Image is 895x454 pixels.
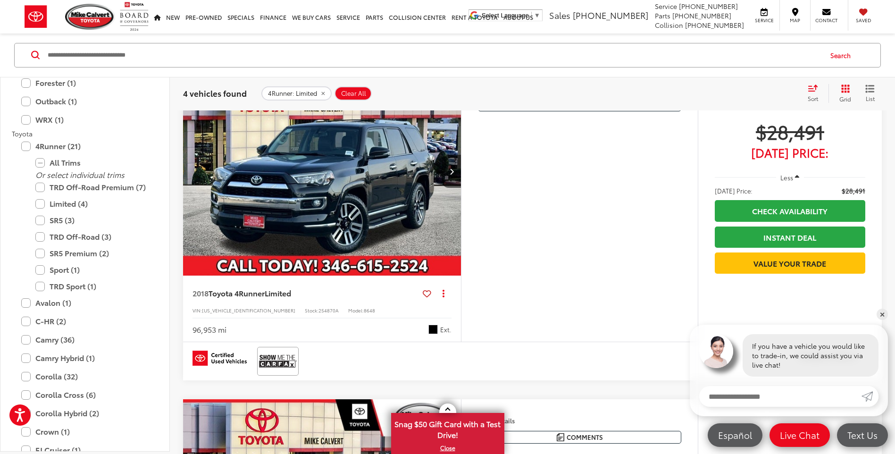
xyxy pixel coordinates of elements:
[341,90,366,97] span: Clear All
[192,288,419,298] a: 2018Toyota 4RunnerLimited
[815,17,837,24] span: Contact
[21,368,149,385] label: Corolla (32)
[715,227,865,248] a: Instant Deal
[478,417,681,424] h4: More Details
[21,93,149,110] label: Outback (1)
[780,173,793,182] span: Less
[443,289,444,297] span: dropdown dots
[534,12,540,19] span: ▼
[21,387,149,403] label: Corolla Cross (6)
[865,94,875,102] span: List
[348,307,364,314] span: Model:
[557,433,564,441] img: Comments
[21,75,149,92] label: Forester (1)
[35,228,149,245] label: TRD Off-Road (3)
[839,95,851,103] span: Grid
[853,17,874,24] span: Saved
[842,186,865,195] span: $28,491
[268,90,317,97] span: 4Runner: Limited
[440,325,452,334] span: Ext.
[442,155,461,188] button: Next image
[192,324,226,335] div: 96,953 mi
[803,84,828,103] button: Select sort value
[821,43,864,67] button: Search
[837,423,888,447] a: Text Us
[35,212,149,228] label: SR5 (3)
[202,307,295,314] span: [US_VEHICLE_IDENTIFICATION_NUMBER]
[364,307,375,314] span: 8648
[549,9,570,21] span: Sales
[775,429,824,441] span: Live Chat
[21,331,149,348] label: Camry (36)
[715,119,865,143] span: $28,491
[655,20,683,30] span: Collision
[715,252,865,274] a: Value Your Trade
[35,169,125,180] i: Or select individual trims
[12,129,33,139] span: Toyota
[808,94,818,102] span: Sort
[685,20,744,30] span: [PHONE_NUMBER]
[776,169,804,186] button: Less
[715,200,865,221] a: Check Availability
[21,294,149,311] label: Avalon (1)
[21,423,149,440] label: Crown (1)
[21,112,149,128] label: WRX (1)
[743,334,878,377] div: If you have a vehicle you would like to trade-in, we could assist you via live chat!
[47,44,821,67] input: Search by Make, Model, or Keyword
[858,84,882,103] button: List View
[843,429,882,441] span: Text Us
[862,386,878,407] a: Submit
[305,307,318,314] span: Stock:
[21,405,149,421] label: Corolla Hybrid (2)
[573,9,648,21] span: [PHONE_NUMBER]
[655,1,677,11] span: Service
[679,1,738,11] span: [PHONE_NUMBER]
[21,350,149,366] label: Camry Hybrid (1)
[183,67,462,276] img: 2018 Toyota 4Runner Limited
[699,334,733,368] img: Agent profile photo
[65,4,115,30] img: Mike Calvert Toyota
[753,17,775,24] span: Service
[828,84,858,103] button: Grid View
[770,423,830,447] a: Live Chat
[478,431,681,444] button: Comments
[708,423,762,447] a: Español
[318,307,339,314] span: 254870A
[209,287,265,298] span: Toyota 4Runner
[428,325,438,334] span: Midnight Black Metallic
[699,386,862,407] input: Enter your message
[183,87,247,99] span: 4 vehicles found
[261,86,332,101] button: remove 4Runner: Limited
[672,11,731,20] span: [PHONE_NUMBER]
[35,245,149,261] label: SR5 Premium (2)
[435,285,452,302] button: Actions
[785,17,805,24] span: Map
[335,86,372,101] button: Clear All
[715,148,865,157] span: [DATE] Price:
[192,287,209,298] span: 2018
[392,414,503,443] span: Snag $50 Gift Card with a Test Drive!
[655,11,670,20] span: Parts
[183,67,462,276] a: 2018 Toyota 4Runner Limited2018 Toyota 4Runner Limited2018 Toyota 4Runner Limited2018 Toyota 4Run...
[21,313,149,329] label: C-HR (2)
[35,179,149,195] label: TRD Off-Road Premium (7)
[259,349,297,374] img: View CARFAX report
[192,307,202,314] span: VIN:
[183,67,462,276] div: 2018 Toyota 4Runner Limited 0
[35,278,149,294] label: TRD Sport (1)
[265,287,291,298] span: Limited
[713,429,757,441] span: Español
[35,154,149,171] label: All Trims
[21,138,149,154] label: 4Runner (21)
[35,261,149,278] label: Sport (1)
[715,186,753,195] span: [DATE] Price:
[35,195,149,212] label: Limited (4)
[192,351,247,366] img: Toyota Certified Used Vehicles
[567,433,603,442] span: Comments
